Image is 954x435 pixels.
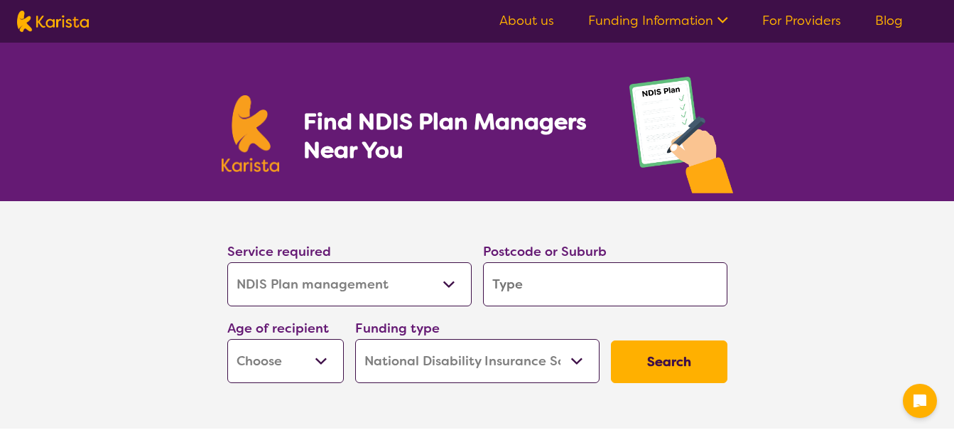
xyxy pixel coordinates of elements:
a: Funding Information [588,12,728,29]
img: plan-management [629,77,733,201]
label: Postcode or Suburb [483,243,607,260]
label: Service required [227,243,331,260]
a: Blog [875,12,903,29]
label: Age of recipient [227,320,329,337]
input: Type [483,262,727,306]
label: Funding type [355,320,440,337]
button: Search [611,340,727,383]
a: About us [499,12,554,29]
img: Karista logo [17,11,89,32]
a: For Providers [762,12,841,29]
img: Karista logo [222,95,280,172]
h1: Find NDIS Plan Managers Near You [303,107,600,164]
